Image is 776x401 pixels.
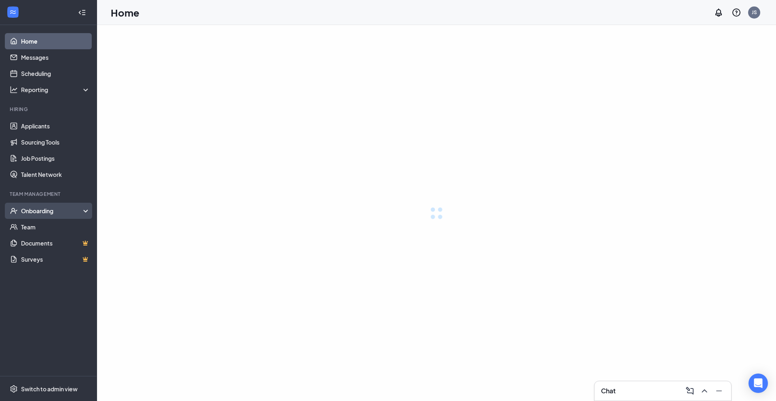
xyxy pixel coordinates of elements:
[21,118,90,134] a: Applicants
[683,384,696,397] button: ComposeMessage
[752,9,757,16] div: JS
[21,134,90,150] a: Sourcing Tools
[111,6,139,19] h1: Home
[714,8,723,17] svg: Notifications
[697,384,710,397] button: ChevronUp
[21,219,90,235] a: Team
[10,207,18,215] svg: UserCheck
[714,386,724,396] svg: Minimize
[749,374,768,393] div: Open Intercom Messenger
[21,33,90,49] a: Home
[10,385,18,393] svg: Settings
[21,207,91,215] div: Onboarding
[9,8,17,16] svg: WorkstreamLogo
[21,86,91,94] div: Reporting
[10,191,89,197] div: Team Management
[685,386,695,396] svg: ComposeMessage
[21,65,90,82] a: Scheduling
[712,384,725,397] button: Minimize
[21,251,90,267] a: SurveysCrown
[21,166,90,183] a: Talent Network
[78,8,86,17] svg: Collapse
[21,235,90,251] a: DocumentsCrown
[732,8,741,17] svg: QuestionInfo
[21,150,90,166] a: Job Postings
[21,49,90,65] a: Messages
[10,86,18,94] svg: Analysis
[700,386,709,396] svg: ChevronUp
[10,106,89,113] div: Hiring
[601,386,616,395] h3: Chat
[21,385,78,393] div: Switch to admin view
